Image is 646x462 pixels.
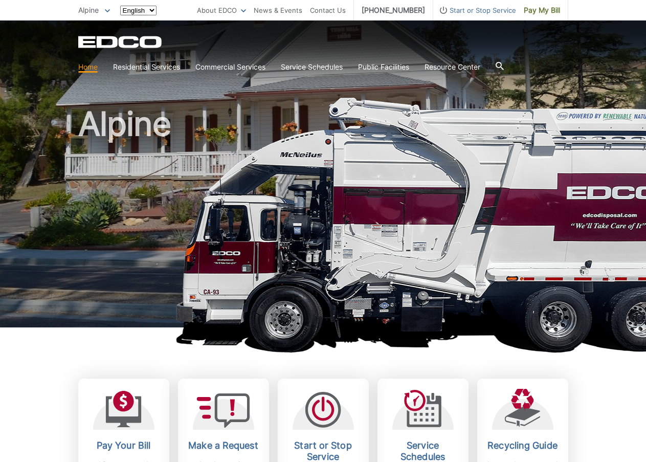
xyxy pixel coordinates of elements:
h2: Pay Your Bill [86,440,162,451]
a: Resource Center [425,61,480,73]
a: Service Schedules [281,61,343,73]
a: Home [78,61,98,73]
h1: Alpine [78,107,568,332]
a: Public Facilities [358,61,409,73]
a: Commercial Services [195,61,265,73]
a: Contact Us [310,5,346,16]
select: Select a language [120,6,157,15]
a: Residential Services [113,61,180,73]
a: News & Events [254,5,302,16]
span: Alpine [78,6,99,14]
a: About EDCO [197,5,246,16]
h2: Recycling Guide [485,440,561,451]
h2: Make a Request [186,440,261,451]
span: Pay My Bill [524,5,560,16]
a: EDCD logo. Return to the homepage. [78,36,163,48]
